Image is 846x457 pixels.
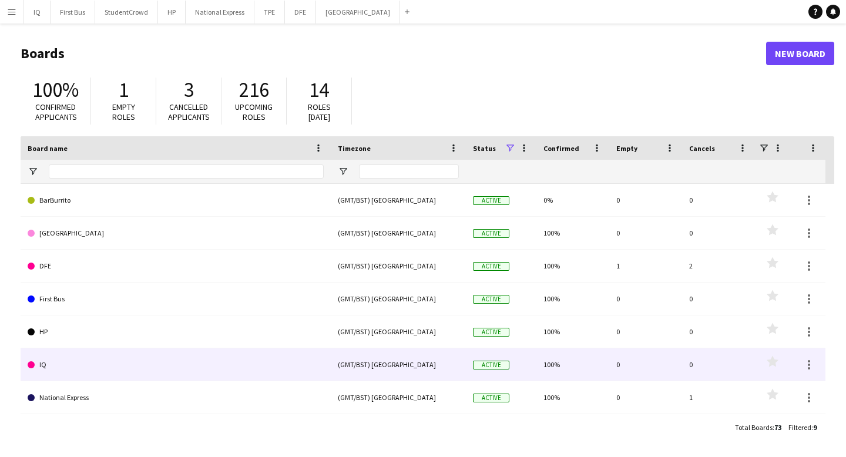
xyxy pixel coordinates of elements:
[609,381,682,414] div: 0
[184,77,194,103] span: 3
[32,77,79,103] span: 100%
[331,348,466,381] div: (GMT/BST) [GEOGRAPHIC_DATA]
[473,144,496,153] span: Status
[609,184,682,216] div: 0
[51,1,95,23] button: First Bus
[473,262,509,271] span: Active
[28,348,324,381] a: IQ
[682,283,755,315] div: 0
[338,144,371,153] span: Timezone
[616,144,637,153] span: Empty
[359,164,459,179] input: Timezone Filter Input
[682,381,755,414] div: 1
[473,328,509,337] span: Active
[331,283,466,315] div: (GMT/BST) [GEOGRAPHIC_DATA]
[536,184,609,216] div: 0%
[536,381,609,414] div: 100%
[119,77,129,103] span: 1
[774,423,781,432] span: 73
[536,250,609,282] div: 100%
[316,1,400,23] button: [GEOGRAPHIC_DATA]
[609,315,682,348] div: 0
[331,315,466,348] div: (GMT/BST) [GEOGRAPHIC_DATA]
[536,283,609,315] div: 100%
[682,348,755,381] div: 0
[682,315,755,348] div: 0
[536,348,609,381] div: 100%
[766,42,834,65] a: New Board
[28,283,324,315] a: First Bus
[308,102,331,122] span: Roles [DATE]
[682,414,755,446] div: 0
[609,414,682,446] div: 0
[235,102,273,122] span: Upcoming roles
[28,217,324,250] a: [GEOGRAPHIC_DATA]
[28,414,324,447] a: StudentCrowd
[788,416,817,439] div: :
[254,1,285,23] button: TPE
[24,1,51,23] button: IQ
[331,250,466,282] div: (GMT/BST) [GEOGRAPHIC_DATA]
[239,77,269,103] span: 216
[536,414,609,446] div: 0%
[473,196,509,205] span: Active
[331,381,466,414] div: (GMT/BST) [GEOGRAPHIC_DATA]
[285,1,316,23] button: DFE
[682,184,755,216] div: 0
[682,217,755,249] div: 0
[609,283,682,315] div: 0
[735,416,781,439] div: :
[158,1,186,23] button: HP
[473,229,509,238] span: Active
[309,77,329,103] span: 14
[331,184,466,216] div: (GMT/BST) [GEOGRAPHIC_DATA]
[28,144,68,153] span: Board name
[473,295,509,304] span: Active
[473,361,509,369] span: Active
[28,381,324,414] a: National Express
[331,217,466,249] div: (GMT/BST) [GEOGRAPHIC_DATA]
[682,250,755,282] div: 2
[28,184,324,217] a: BarBurrito
[186,1,254,23] button: National Express
[536,217,609,249] div: 100%
[168,102,210,122] span: Cancelled applicants
[543,144,579,153] span: Confirmed
[331,414,466,446] div: (GMT/BST) [GEOGRAPHIC_DATA]
[35,102,77,122] span: Confirmed applicants
[609,250,682,282] div: 1
[95,1,158,23] button: StudentCrowd
[338,166,348,177] button: Open Filter Menu
[28,315,324,348] a: HP
[112,102,135,122] span: Empty roles
[28,166,38,177] button: Open Filter Menu
[813,423,817,432] span: 9
[473,394,509,402] span: Active
[49,164,324,179] input: Board name Filter Input
[21,45,766,62] h1: Boards
[735,423,773,432] span: Total Boards
[609,348,682,381] div: 0
[689,144,715,153] span: Cancels
[536,315,609,348] div: 100%
[788,423,811,432] span: Filtered
[28,250,324,283] a: DFE
[609,217,682,249] div: 0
